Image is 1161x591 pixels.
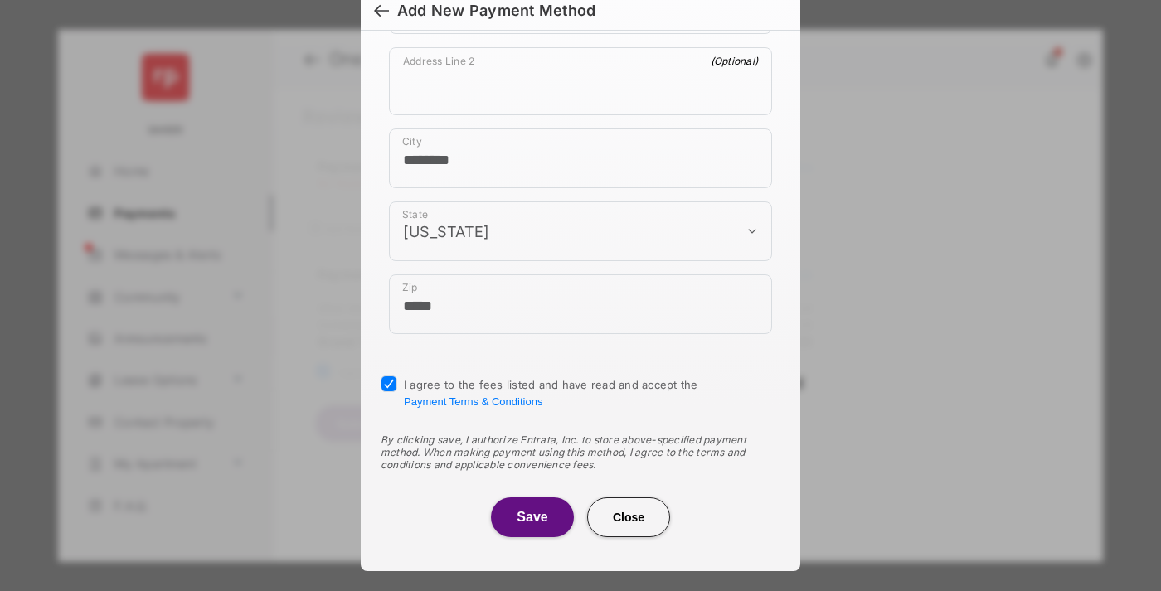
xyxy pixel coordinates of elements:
[587,497,670,537] button: Close
[389,274,772,334] div: payment_method_screening[postal_addresses][postalCode]
[389,47,772,115] div: payment_method_screening[postal_addresses][addressLine2]
[389,128,772,188] div: payment_method_screening[postal_addresses][locality]
[491,497,574,537] button: Save
[404,378,698,408] span: I agree to the fees listed and have read and accept the
[381,434,780,471] div: By clicking save, I authorize Entrata, Inc. to store above-specified payment method. When making ...
[397,2,595,20] div: Add New Payment Method
[389,201,772,261] div: payment_method_screening[postal_addresses][administrativeArea]
[404,395,542,408] button: I agree to the fees listed and have read and accept the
